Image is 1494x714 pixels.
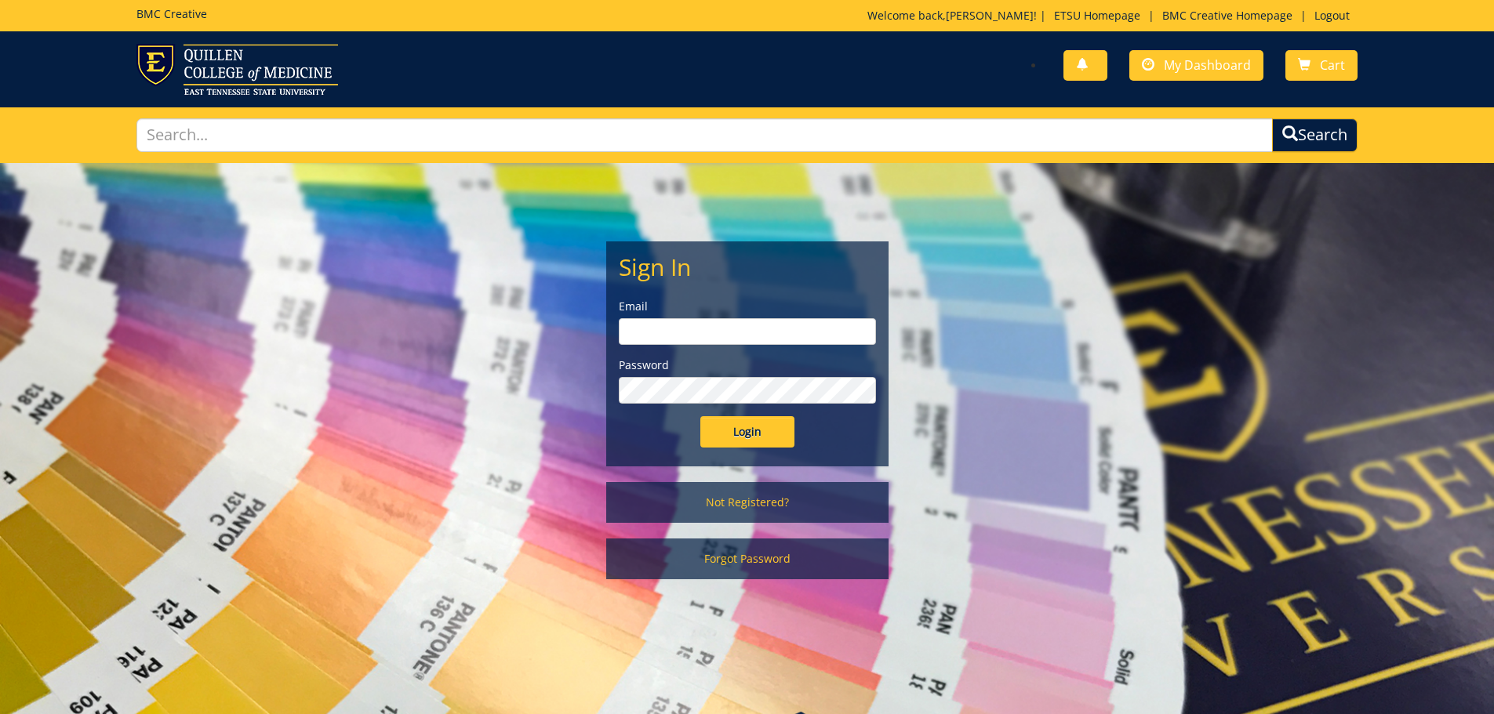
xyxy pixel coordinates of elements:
[619,299,876,314] label: Email
[1307,8,1358,23] a: Logout
[1154,8,1300,23] a: BMC Creative Homepage
[1320,56,1345,74] span: Cart
[867,8,1358,24] p: Welcome back, ! | | |
[606,482,889,523] a: Not Registered?
[1129,50,1263,81] a: My Dashboard
[619,357,876,373] label: Password
[1164,56,1251,74] span: My Dashboard
[136,118,1274,152] input: Search...
[1285,50,1358,81] a: Cart
[946,8,1034,23] a: [PERSON_NAME]
[700,416,794,448] input: Login
[136,8,207,20] h5: BMC Creative
[1046,8,1148,23] a: ETSU Homepage
[606,538,889,579] a: Forgot Password
[619,254,876,280] h2: Sign In
[136,44,338,95] img: ETSU logo
[1272,118,1358,152] button: Search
